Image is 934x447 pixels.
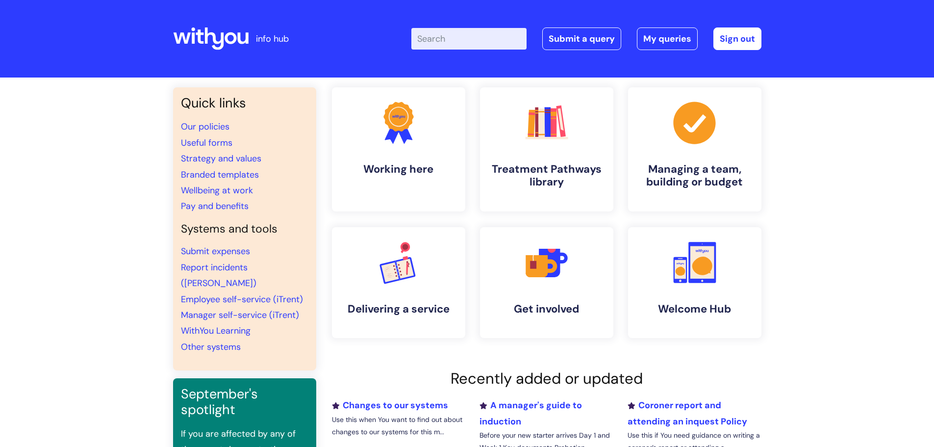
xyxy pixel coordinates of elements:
[181,121,229,132] a: Our policies
[181,293,303,305] a: Employee self-service (iTrent)
[181,95,308,111] h3: Quick links
[181,184,253,196] a: Wellbeing at work
[181,222,308,236] h4: Systems and tools
[480,227,613,338] a: Get involved
[636,163,754,189] h4: Managing a team, building or budget
[256,31,289,47] p: info hub
[181,137,232,149] a: Useful forms
[332,414,465,438] p: Use this when You want to find out about changes to our systems for this m...
[181,341,241,353] a: Other systems
[181,386,308,418] h3: September's spotlight
[480,87,613,211] a: Treatment Pathways library
[628,227,761,338] a: Welcome Hub
[332,227,465,338] a: Delivering a service
[411,27,761,50] div: | -
[542,27,621,50] a: Submit a query
[340,303,457,316] h4: Delivering a service
[181,153,261,164] a: Strategy and values
[411,28,527,50] input: Search
[628,87,761,211] a: Managing a team, building or budget
[637,27,698,50] a: My queries
[628,399,747,427] a: Coroner report and attending an inquest Policy
[332,87,465,211] a: Working here
[713,27,761,50] a: Sign out
[181,200,249,212] a: Pay and benefits
[181,169,259,181] a: Branded templates
[181,245,250,257] a: Submit expenses
[488,303,606,316] h4: Get involved
[332,399,448,411] a: Changes to our systems
[480,399,582,427] a: A manager's guide to induction
[488,163,606,189] h4: Treatment Pathways library
[181,325,251,337] a: WithYou Learning
[636,303,754,316] h4: Welcome Hub
[332,369,761,388] h2: Recently added or updated
[340,163,457,176] h4: Working here
[181,262,256,289] a: Report incidents ([PERSON_NAME])
[181,309,299,321] a: Manager self-service (iTrent)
